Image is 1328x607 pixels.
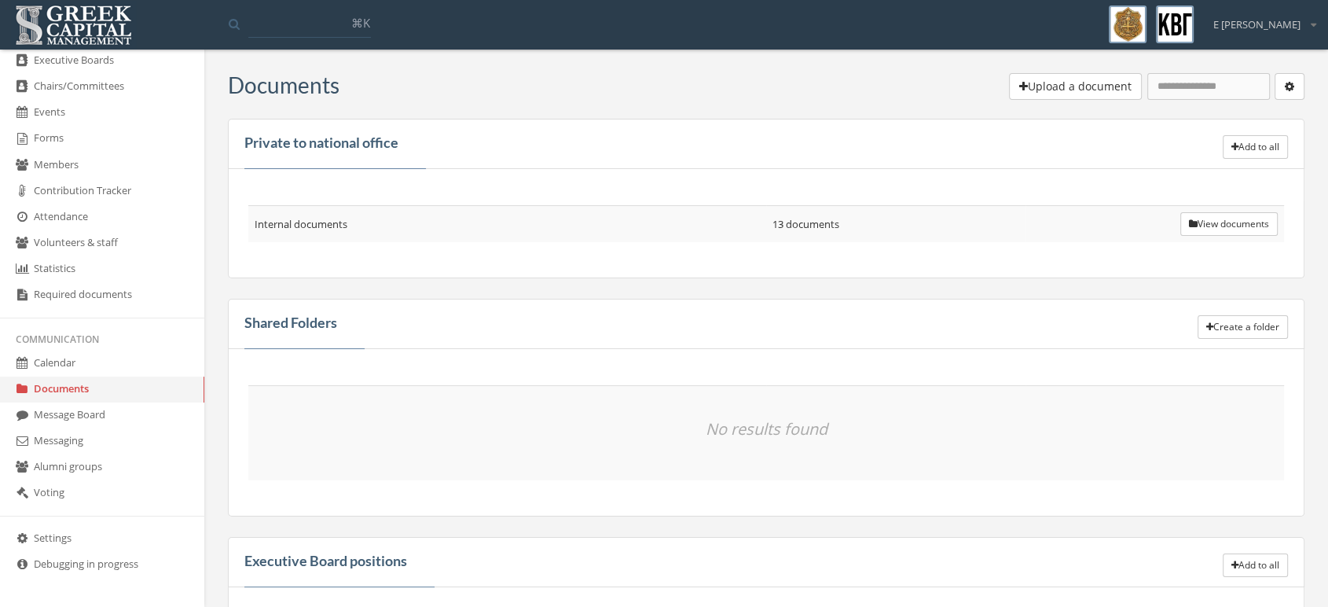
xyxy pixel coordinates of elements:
button: View documents [1180,212,1278,236]
button: Add to all [1223,554,1288,577]
h4: Private to national office [244,135,398,152]
h4: Executive Board positions [244,554,407,570]
span: ⌘K [351,15,370,31]
td: Internal documents [248,206,766,243]
span: 13 documents [772,217,839,231]
button: Add to all [1223,135,1288,159]
button: Create a folder [1198,315,1288,339]
div: E [PERSON_NAME] [1203,6,1316,32]
button: Upload a document [1009,73,1142,100]
span: E [PERSON_NAME] [1213,17,1300,32]
h4: Shared Folders [244,315,337,332]
h3: Documents [228,73,339,97]
p: No results found [255,392,1278,466]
